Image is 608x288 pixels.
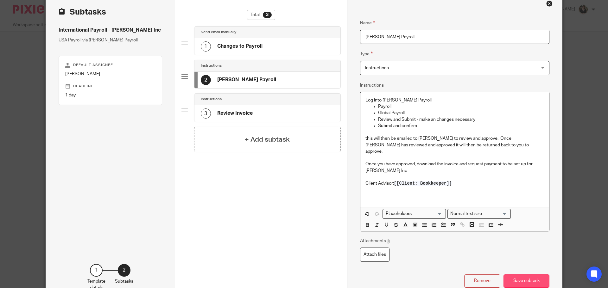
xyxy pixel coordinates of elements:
label: Attach files [360,248,389,262]
div: 3 [263,12,272,18]
h2: Subtasks [59,7,106,17]
span: Instructions [365,66,389,70]
label: Name [360,19,375,27]
p: Once you have approved, download the invoice and request payment to be set up for [PERSON_NAME] Inc [365,161,544,174]
h4: Instructions [201,97,222,102]
p: Attachments [360,238,391,244]
p: Global Payroll [378,110,544,116]
h4: [PERSON_NAME] Payroll [217,77,276,83]
div: Placeholders [383,209,446,219]
span: [[Client: Bookkeeper]] [394,181,452,186]
div: 1 [90,264,103,277]
p: this will then be emailed to [PERSON_NAME] to review and approve. Once [PERSON_NAME] has reviewed... [365,135,544,155]
p: [PERSON_NAME] [65,71,155,77]
h4: International Payroll - [PERSON_NAME] Inc [59,27,162,34]
p: Log into [PERSON_NAME] Payroll [365,97,544,103]
h4: Send email manually [201,30,236,35]
p: Subtasks [115,278,133,285]
p: USA Payroll via [PERSON_NAME] Payroll [59,37,162,43]
label: Instructions [360,82,384,89]
input: Search for option [383,211,442,217]
input: Search for option [484,211,507,217]
p: Client Advisor: [365,180,544,199]
div: 2 [201,75,211,85]
p: Submit and confirm [378,123,544,129]
div: Text styles [447,209,511,219]
h4: Changes to Payroll [217,43,263,50]
button: Remove [464,274,500,288]
div: Total [247,10,275,20]
div: 2 [118,264,130,277]
span: Normal text size [449,211,484,217]
div: Search for option [383,209,446,219]
p: Payroll [378,103,544,110]
p: Review and Submit - make an changes necessary [378,116,544,123]
div: 1 [201,41,211,52]
h4: Instructions [201,63,222,68]
div: Close this dialog window [546,0,553,7]
div: 3 [201,108,211,119]
h4: + Add subtask [245,135,290,144]
p: Deadline [65,84,155,89]
h4: Review Invoice [217,110,253,117]
p: Default assignee [65,63,155,68]
button: Save subtask [503,274,549,288]
div: Search for option [447,209,511,219]
p: 1 day [65,92,155,98]
label: Type [360,50,373,58]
